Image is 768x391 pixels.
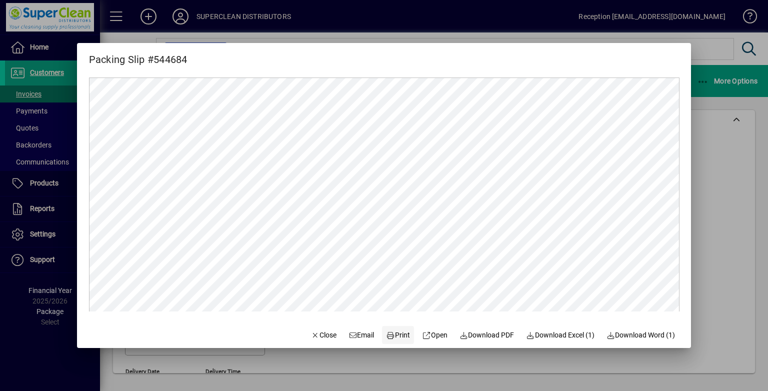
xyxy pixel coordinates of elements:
button: Download Excel (1) [522,326,598,344]
a: Open [418,326,451,344]
a: Download PDF [455,326,518,344]
button: Close [306,326,340,344]
span: Open [422,330,447,340]
span: Download Word (1) [606,330,675,340]
button: Email [344,326,378,344]
span: Close [310,330,336,340]
span: Email [348,330,374,340]
h2: Packing Slip #544684 [77,43,199,67]
span: Print [386,330,410,340]
span: Download PDF [459,330,514,340]
span: Download Excel (1) [526,330,594,340]
button: Download Word (1) [602,326,679,344]
button: Print [382,326,414,344]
